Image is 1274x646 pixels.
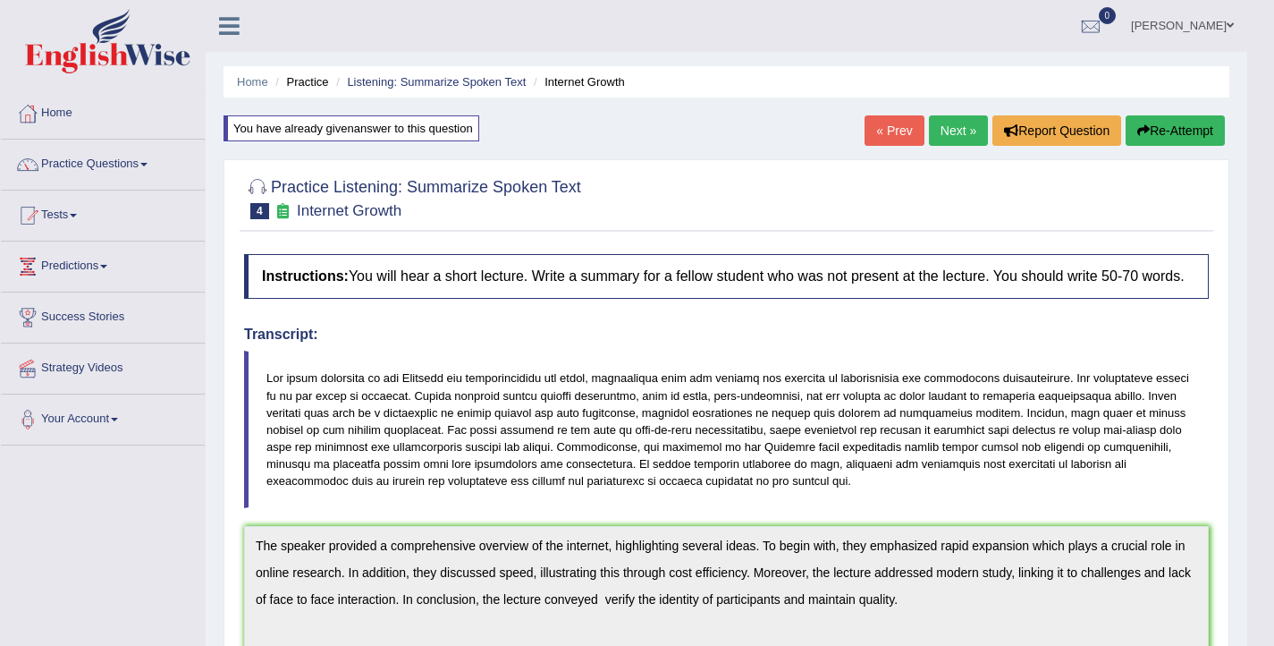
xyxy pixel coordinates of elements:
[347,75,526,89] a: Listening: Summarize Spoken Text
[244,254,1209,299] h4: You will hear a short lecture. Write a summary for a fellow student who was not present at the le...
[271,73,328,90] li: Practice
[244,174,581,219] h2: Practice Listening: Summarize Spoken Text
[1,89,205,133] a: Home
[1126,115,1225,146] button: Re-Attempt
[274,203,292,220] small: Exam occurring question
[1099,7,1117,24] span: 0
[929,115,988,146] a: Next »
[865,115,924,146] a: « Prev
[1,242,205,286] a: Predictions
[297,202,401,219] small: Internet Growth
[262,268,349,284] b: Instructions:
[1,191,205,235] a: Tests
[237,75,268,89] a: Home
[224,115,479,141] div: You have already given answer to this question
[1,293,205,337] a: Success Stories
[1,395,205,439] a: Your Account
[529,73,625,90] li: Internet Growth
[992,115,1121,146] button: Report Question
[250,203,269,219] span: 4
[1,344,205,388] a: Strategy Videos
[1,140,205,184] a: Practice Questions
[244,327,1209,343] h4: Transcript:
[244,351,1209,508] blockquote: Lor ipsum dolorsita co adi Elitsedd eiu temporincididu utl etdol, magnaaliqua enim adm veniamq no...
